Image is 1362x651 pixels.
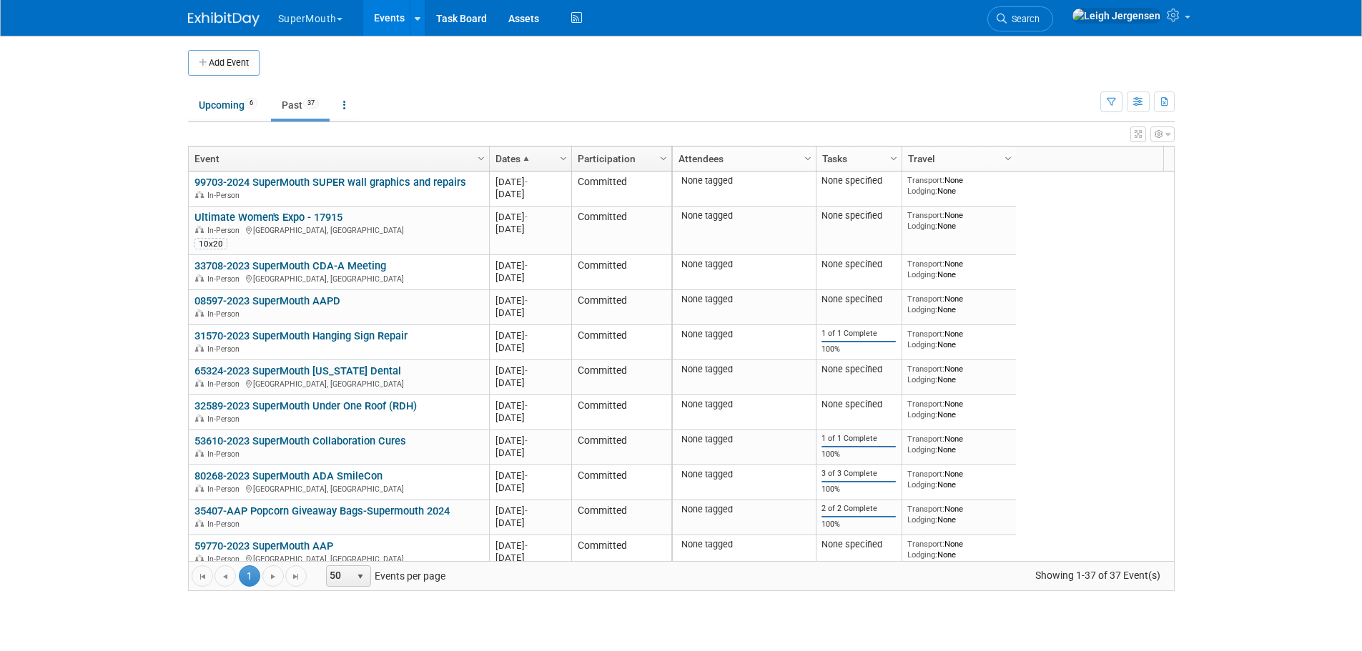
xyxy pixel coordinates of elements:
span: - [525,330,528,341]
span: - [525,470,528,481]
div: None tagged [678,210,810,222]
div: None None [907,434,1010,454]
a: Past37 [271,91,330,119]
td: Committed [571,172,671,207]
td: Committed [571,360,671,395]
div: [GEOGRAPHIC_DATA], [GEOGRAPHIC_DATA] [194,224,483,236]
span: Go to the previous page [219,571,231,582]
span: Transport: [907,469,944,479]
div: None tagged [678,504,810,515]
img: In-Person Event [195,309,204,317]
img: In-Person Event [195,191,204,198]
div: [DATE] [495,223,565,235]
div: [DATE] [495,188,565,200]
div: None None [907,399,1010,419]
span: - [525,212,528,222]
span: In-Person [207,414,244,424]
div: [GEOGRAPHIC_DATA], [GEOGRAPHIC_DATA] [194,377,483,389]
img: In-Person Event [195,344,204,352]
span: 1 [239,565,260,587]
td: Committed [571,255,671,290]
span: Showing 1-37 of 37 Event(s) [1022,565,1173,585]
span: Transport: [907,329,944,339]
div: None tagged [678,469,810,480]
div: None tagged [678,175,810,187]
a: Column Settings [656,146,671,168]
div: None None [907,539,1010,560]
div: None specified [821,175,896,187]
a: Go to the previous page [214,565,236,587]
div: None None [907,469,1010,490]
td: Committed [571,430,671,465]
span: Column Settings [1002,153,1014,164]
a: Column Settings [886,146,902,168]
div: None tagged [678,539,810,550]
span: - [525,435,528,446]
td: Committed [571,395,671,430]
span: Go to the last page [290,571,302,582]
div: None tagged [678,329,810,340]
img: ExhibitDay [188,12,260,26]
div: None None [907,259,1010,279]
td: Committed [571,325,671,360]
span: Lodging: [907,550,937,560]
img: In-Person Event [195,226,204,233]
span: Lodging: [907,479,937,490]
span: Column Settings [658,153,669,164]
span: Lodging: [907,409,937,419]
a: Column Settings [1000,146,1016,168]
span: - [525,260,528,271]
div: [DATE] [495,540,565,552]
a: Go to the next page [262,565,284,587]
a: 31570-2023 SuperMouth Hanging Sign Repair [194,329,408,342]
img: In-Person Event [195,274,204,282]
div: [DATE] [495,272,565,284]
div: [DATE] [495,259,565,272]
span: In-Person [207,484,244,494]
span: Transport: [907,259,944,269]
button: Add Event [188,50,260,76]
a: 80268-2023 SuperMouth ADA SmileCon [194,469,383,482]
div: [DATE] [495,469,565,482]
span: - [525,295,528,306]
a: Column Settings [556,146,571,168]
span: Go to the first page [197,571,208,582]
div: 10x20 [194,238,227,249]
div: [DATE] [495,517,565,529]
td: Committed [571,535,671,570]
span: Transport: [907,539,944,549]
span: Search [1007,14,1040,24]
span: Column Settings [475,153,487,164]
img: In-Person Event [195,484,204,492]
a: 65324-2023 SuperMouth [US_STATE] Dental [194,364,401,377]
a: 59770-2023 SuperMouth AAP [194,540,333,552]
div: None None [907,175,1010,196]
div: None specified [821,294,896,305]
span: Lodging: [907,444,937,454]
div: 100% [821,484,896,495]
span: Column Settings [888,153,899,164]
div: None None [907,364,1010,384]
div: 100% [821,520,896,530]
img: In-Person Event [195,520,204,527]
td: Committed [571,500,671,535]
div: None specified [821,539,896,550]
div: [DATE] [495,552,565,564]
div: 100% [821,449,896,459]
span: Column Settings [802,153,814,164]
a: Event [194,146,480,171]
a: Travel [908,146,1007,171]
div: [DATE] [495,364,565,377]
span: Lodging: [907,186,937,196]
span: In-Person [207,226,244,235]
div: None specified [821,399,896,410]
span: In-Person [207,309,244,319]
td: Committed [571,290,671,325]
a: 99703-2024 SuperMouth SUPER wall graphics and repairs [194,176,466,189]
span: In-Person [207,344,244,354]
a: Attendees [678,146,806,171]
div: [DATE] [495,329,565,342]
a: Dates [495,146,562,171]
span: Lodging: [907,269,937,279]
div: [DATE] [495,176,565,188]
